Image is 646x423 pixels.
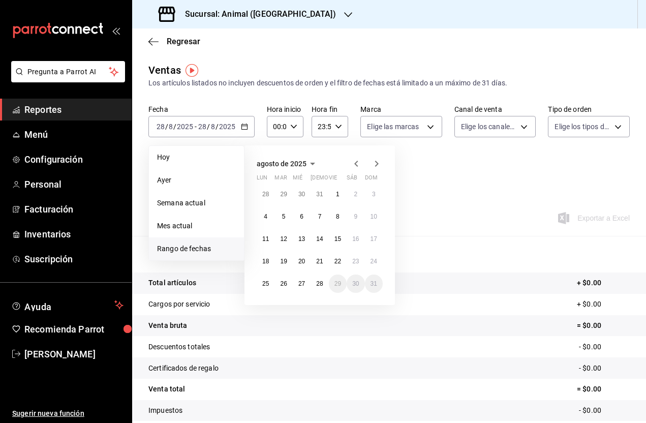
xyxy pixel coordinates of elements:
button: 6 de agosto de 2025 [293,207,311,226]
span: Menú [24,128,124,141]
abbr: 8 de agosto de 2025 [336,213,340,220]
p: Venta bruta [148,320,187,331]
abbr: jueves [311,174,371,185]
img: Tooltip marker [186,64,198,77]
button: 3 de agosto de 2025 [365,185,383,203]
input: -- [156,123,165,131]
button: 7 de agosto de 2025 [311,207,328,226]
abbr: 12 de agosto de 2025 [280,235,287,243]
div: Los artículos listados no incluyen descuentos de orden y el filtro de fechas está limitado a un m... [148,78,630,88]
span: Mes actual [157,221,236,231]
label: Hora inicio [267,106,303,113]
abbr: 2 de agosto de 2025 [354,191,357,198]
abbr: 21 de agosto de 2025 [316,258,323,265]
button: 13 de agosto de 2025 [293,230,311,248]
button: 2 de agosto de 2025 [347,185,364,203]
button: 20 de agosto de 2025 [293,252,311,270]
button: 23 de agosto de 2025 [347,252,364,270]
span: / [216,123,219,131]
span: - [195,123,197,131]
abbr: sábado [347,174,357,185]
p: Descuentos totales [148,342,210,352]
label: Tipo de orden [548,106,630,113]
p: Cargos por servicio [148,299,210,310]
abbr: 28 de julio de 2025 [262,191,269,198]
abbr: 30 de julio de 2025 [298,191,305,198]
div: Ventas [148,63,181,78]
abbr: 29 de julio de 2025 [280,191,287,198]
abbr: 4 de agosto de 2025 [264,213,267,220]
abbr: 10 de agosto de 2025 [371,213,377,220]
abbr: 30 de agosto de 2025 [352,280,359,287]
button: 28 de agosto de 2025 [311,275,328,293]
button: 25 de agosto de 2025 [257,275,274,293]
p: - $0.00 [579,363,630,374]
button: 11 de agosto de 2025 [257,230,274,248]
abbr: 7 de agosto de 2025 [318,213,322,220]
button: 16 de agosto de 2025 [347,230,364,248]
abbr: 11 de agosto de 2025 [262,235,269,243]
button: 19 de agosto de 2025 [274,252,292,270]
abbr: 14 de agosto de 2025 [316,235,323,243]
label: Canal de venta [454,106,536,113]
abbr: 19 de agosto de 2025 [280,258,287,265]
button: 9 de agosto de 2025 [347,207,364,226]
span: Ayuda [24,299,110,311]
abbr: 22 de agosto de 2025 [334,258,341,265]
span: Inventarios [24,227,124,241]
abbr: 17 de agosto de 2025 [371,235,377,243]
abbr: 20 de agosto de 2025 [298,258,305,265]
p: Certificados de regalo [148,363,219,374]
button: 8 de agosto de 2025 [329,207,347,226]
p: Venta total [148,384,185,395]
p: + $0.00 [577,278,630,288]
abbr: 6 de agosto de 2025 [300,213,303,220]
label: Hora fin [312,106,348,113]
abbr: miércoles [293,174,302,185]
button: 12 de agosto de 2025 [274,230,292,248]
abbr: 15 de agosto de 2025 [334,235,341,243]
span: Semana actual [157,198,236,208]
span: Personal [24,177,124,191]
button: open_drawer_menu [112,26,120,35]
button: 29 de julio de 2025 [274,185,292,203]
p: Impuestos [148,405,182,416]
span: Ayer [157,175,236,186]
button: 30 de agosto de 2025 [347,275,364,293]
abbr: 5 de agosto de 2025 [282,213,286,220]
input: -- [198,123,207,131]
p: = $0.00 [577,384,630,395]
abbr: 26 de agosto de 2025 [280,280,287,287]
span: Recomienda Parrot [24,322,124,336]
button: 30 de julio de 2025 [293,185,311,203]
button: 5 de agosto de 2025 [274,207,292,226]
p: - $0.00 [579,405,630,416]
button: agosto de 2025 [257,158,319,170]
button: 26 de agosto de 2025 [274,275,292,293]
abbr: martes [274,174,287,185]
label: Fecha [148,106,255,113]
span: Configuración [24,153,124,166]
button: 27 de agosto de 2025 [293,275,311,293]
button: 17 de agosto de 2025 [365,230,383,248]
abbr: 3 de agosto de 2025 [372,191,376,198]
button: 29 de agosto de 2025 [329,275,347,293]
a: Pregunta a Parrot AI [7,74,125,84]
abbr: 31 de julio de 2025 [316,191,323,198]
span: Elige los canales de venta [461,122,517,132]
abbr: 13 de agosto de 2025 [298,235,305,243]
button: 31 de agosto de 2025 [365,275,383,293]
button: 31 de julio de 2025 [311,185,328,203]
span: Facturación [24,202,124,216]
abbr: 18 de agosto de 2025 [262,258,269,265]
abbr: domingo [365,174,378,185]
h3: Sucursal: Animal ([GEOGRAPHIC_DATA]) [177,8,336,20]
button: 15 de agosto de 2025 [329,230,347,248]
button: 4 de agosto de 2025 [257,207,274,226]
button: 22 de agosto de 2025 [329,252,347,270]
span: agosto de 2025 [257,160,306,168]
input: -- [168,123,173,131]
span: Pregunta a Parrot AI [27,67,109,77]
span: Elige las marcas [367,122,419,132]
